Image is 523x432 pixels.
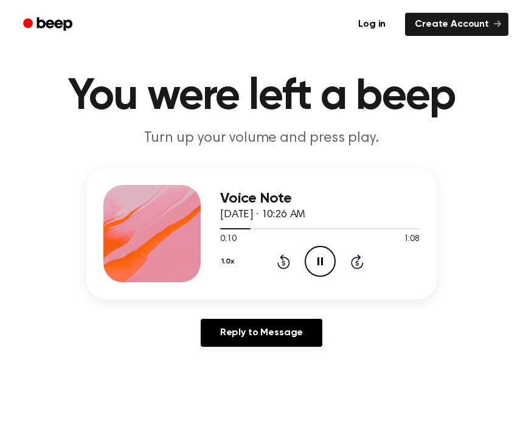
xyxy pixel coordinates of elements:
span: 1:08 [404,233,420,246]
a: Reply to Message [201,319,322,347]
h3: Voice Note [220,190,420,207]
button: 1.0x [220,251,238,272]
a: Log in [346,10,398,38]
a: Beep [15,13,83,37]
h1: You were left a beep [15,75,508,119]
p: Turn up your volume and press play. [28,128,495,148]
span: 0:10 [220,233,236,246]
span: [DATE] · 10:26 AM [220,209,305,220]
a: Create Account [405,13,508,36]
